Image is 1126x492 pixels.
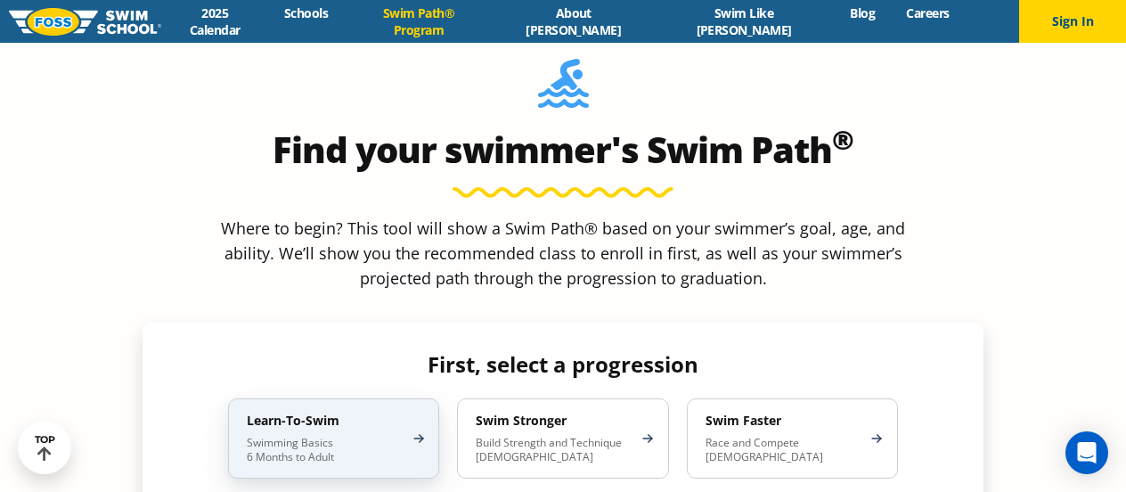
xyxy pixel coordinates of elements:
[835,4,891,21] a: Blog
[538,59,589,119] img: Foss-Location-Swimming-Pool-Person.svg
[35,434,55,462] div: TOP
[344,4,494,38] a: Swim Path® Program
[706,413,861,429] h4: Swim Faster
[143,128,983,171] h2: Find your swimmer's Swim Path
[653,4,835,38] a: Swim Like [PERSON_NAME]
[247,436,403,464] p: Swimming Basics 6 Months to Adult
[706,436,861,464] p: Race and Compete [DEMOGRAPHIC_DATA]
[476,436,632,464] p: Build Strength and Technique [DEMOGRAPHIC_DATA]
[476,413,632,429] h4: Swim Stronger
[214,216,912,291] p: Where to begin? This tool will show a Swim Path® based on your swimmer’s goal, age, and ability. ...
[214,352,911,377] h4: First, select a progression
[832,121,853,158] sup: ®
[161,4,268,38] a: 2025 Calendar
[247,413,403,429] h4: Learn-To-Swim
[1065,431,1108,474] div: Open Intercom Messenger
[494,4,653,38] a: About [PERSON_NAME]
[268,4,343,21] a: Schools
[891,4,965,21] a: Careers
[9,8,161,36] img: FOSS Swim School Logo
